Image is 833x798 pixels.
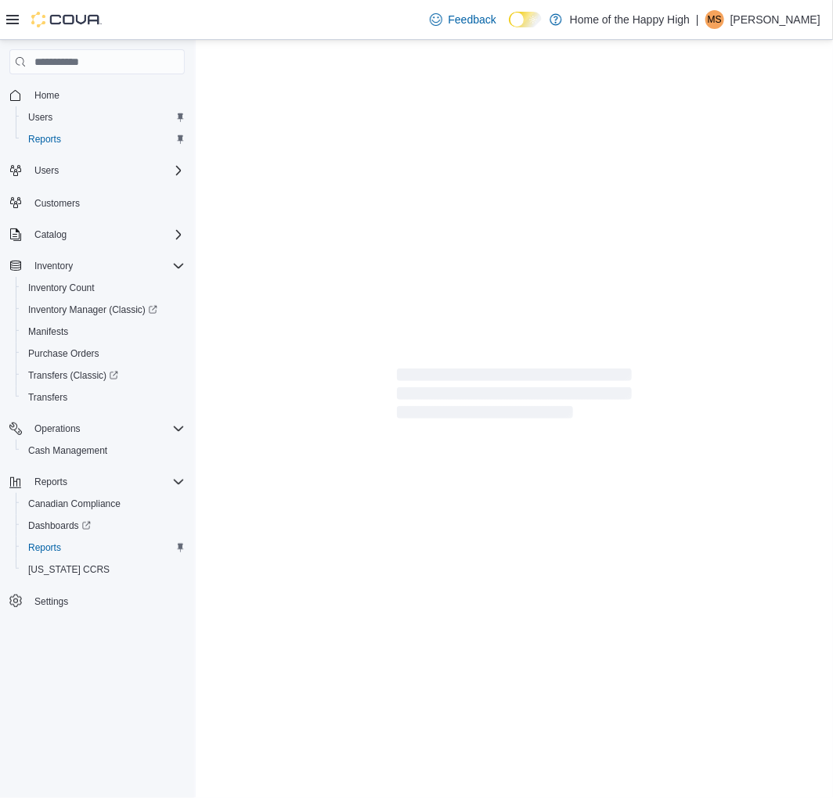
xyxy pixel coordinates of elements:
[28,563,110,576] span: [US_STATE] CCRS
[3,160,191,182] button: Users
[28,325,68,338] span: Manifests
[22,130,67,149] a: Reports
[22,279,101,297] a: Inventory Count
[28,473,185,491] span: Reports
[28,592,74,611] a: Settings
[34,476,67,488] span: Reports
[28,192,185,212] span: Customers
[22,560,185,579] span: Washington CCRS
[22,388,185,407] span: Transfers
[570,10,690,29] p: Home of the Happy High
[22,494,127,513] a: Canadian Compliance
[3,84,191,106] button: Home
[28,257,185,275] span: Inventory
[28,419,185,438] span: Operations
[34,164,59,177] span: Users
[22,279,185,297] span: Inventory Count
[22,366,124,385] a: Transfers (Classic)
[28,194,86,213] a: Customers
[28,85,185,105] span: Home
[705,10,724,29] div: Matthew Sheculski
[16,365,191,386] a: Transfers (Classic)
[16,343,191,365] button: Purchase Orders
[28,225,185,244] span: Catalog
[22,538,185,557] span: Reports
[16,440,191,462] button: Cash Management
[28,473,74,491] button: Reports
[16,128,191,150] button: Reports
[28,444,107,457] span: Cash Management
[22,516,185,535] span: Dashboards
[22,108,59,127] a: Users
[22,441,185,460] span: Cash Management
[34,228,67,241] span: Catalog
[3,224,191,246] button: Catalog
[22,366,185,385] span: Transfers (Classic)
[708,10,722,29] span: MS
[28,591,185,611] span: Settings
[3,590,191,613] button: Settings
[22,322,74,341] a: Manifests
[34,260,73,272] span: Inventory
[28,161,185,180] span: Users
[696,10,699,29] p: |
[28,347,99,360] span: Purchase Orders
[28,498,121,510] span: Canadian Compliance
[509,12,542,28] input: Dark Mode
[9,77,185,653] nav: Complex example
[22,388,74,407] a: Transfers
[22,322,185,341] span: Manifests
[28,304,157,316] span: Inventory Manager (Classic)
[22,108,185,127] span: Users
[28,161,65,180] button: Users
[34,595,68,608] span: Settings
[22,344,106,363] a: Purchase Orders
[22,300,164,319] a: Inventory Manager (Classic)
[34,197,80,210] span: Customers
[28,257,79,275] button: Inventory
[16,537,191,559] button: Reports
[22,516,97,535] a: Dashboards
[397,372,632,422] span: Loading
[16,106,191,128] button: Users
[22,538,67,557] a: Reports
[22,344,185,363] span: Purchase Orders
[22,300,185,319] span: Inventory Manager (Classic)
[28,369,118,382] span: Transfers (Classic)
[28,519,91,532] span: Dashboards
[16,559,191,581] button: [US_STATE] CCRS
[22,130,185,149] span: Reports
[449,12,496,27] span: Feedback
[22,560,116,579] a: [US_STATE] CCRS
[16,386,191,408] button: Transfers
[28,541,61,554] span: Reports
[16,277,191,299] button: Inventory Count
[22,441,114,460] a: Cash Management
[16,299,191,321] a: Inventory Manager (Classic)
[28,419,87,438] button: Operations
[34,422,81,435] span: Operations
[31,12,102,27] img: Cova
[3,418,191,440] button: Operations
[16,321,191,343] button: Manifests
[16,515,191,537] a: Dashboards
[34,89,59,102] span: Home
[28,86,66,105] a: Home
[424,4,503,35] a: Feedback
[28,133,61,146] span: Reports
[28,225,73,244] button: Catalog
[28,282,95,294] span: Inventory Count
[3,471,191,493] button: Reports
[22,494,185,513] span: Canadian Compliance
[3,191,191,214] button: Customers
[16,493,191,515] button: Canadian Compliance
[28,391,67,404] span: Transfers
[3,255,191,277] button: Inventory
[28,111,52,124] span: Users
[730,10,820,29] p: [PERSON_NAME]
